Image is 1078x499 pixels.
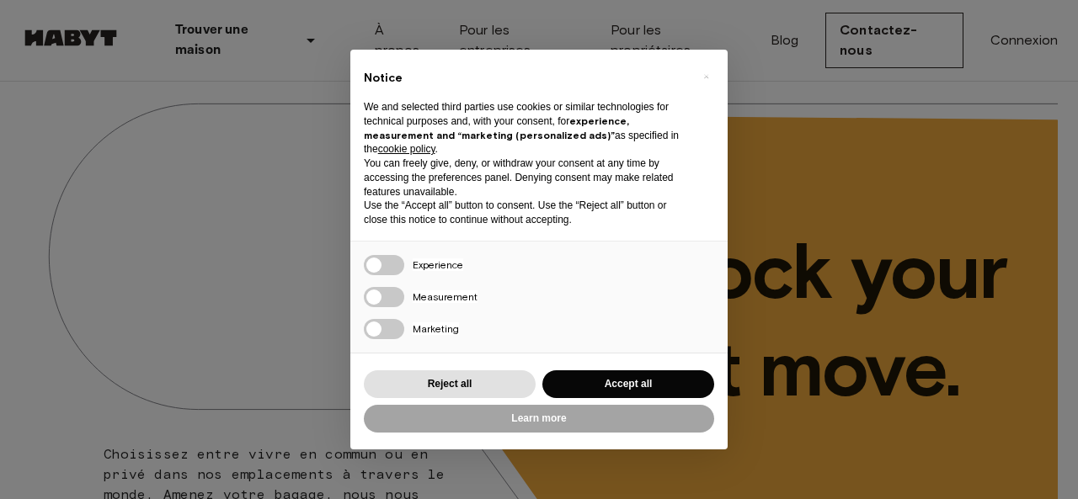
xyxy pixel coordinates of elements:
a: cookie policy [378,143,435,155]
p: Use the “Accept all” button to consent. Use the “Reject all” button or close this notice to conti... [364,199,687,227]
button: Reject all [364,370,536,398]
p: We and selected third parties use cookies or similar technologies for technical purposes and, wit... [364,100,687,157]
span: Experience [413,258,463,271]
button: Learn more [364,405,714,433]
span: Measurement [413,290,478,303]
span: Marketing [413,322,459,335]
button: Close this notice [692,63,719,90]
span: × [703,66,709,87]
button: Accept all [542,370,714,398]
p: You can freely give, deny, or withdraw your consent at any time by accessing the preferences pane... [364,157,687,199]
h2: Notice [364,70,687,87]
strong: experience, measurement and “marketing (personalized ads)” [364,114,629,141]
